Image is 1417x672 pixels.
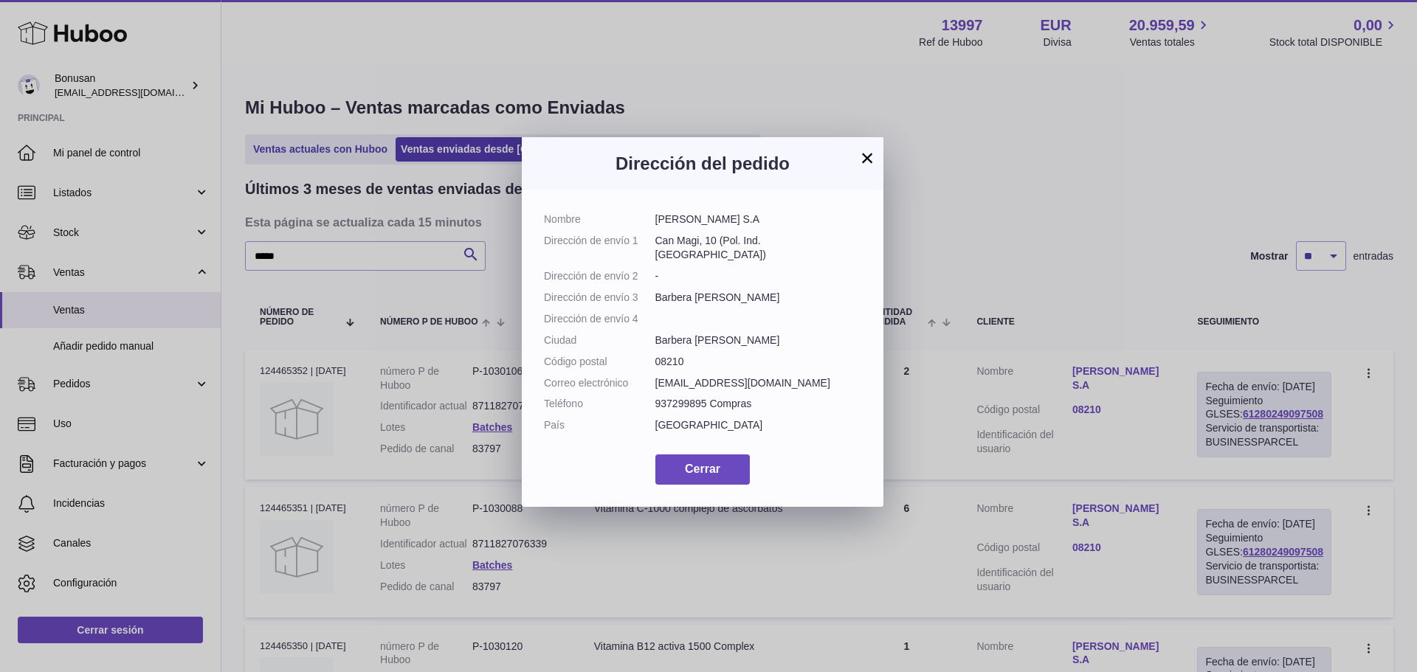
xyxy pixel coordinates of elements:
[655,269,862,283] dd: -
[655,355,862,369] dd: 08210
[544,152,861,176] h3: Dirección del pedido
[655,212,862,226] dd: [PERSON_NAME] S.A
[655,234,862,262] dd: Can Magi, 10 (Pol. Ind. [GEOGRAPHIC_DATA])
[544,418,655,432] dt: País
[544,291,655,305] dt: Dirección de envío 3
[655,333,862,347] dd: Barbera [PERSON_NAME]
[655,454,750,485] button: Cerrar
[655,418,862,432] dd: [GEOGRAPHIC_DATA]
[685,463,720,475] span: Cerrar
[544,397,655,411] dt: Teléfono
[544,376,655,390] dt: Correo electrónico
[544,212,655,226] dt: Nombre
[544,269,655,283] dt: Dirección de envío 2
[544,333,655,347] dt: Ciudad
[655,291,862,305] dd: Barbera [PERSON_NAME]
[655,376,862,390] dd: [EMAIL_ADDRESS][DOMAIN_NAME]
[544,355,655,369] dt: Código postal
[858,149,876,167] button: ×
[655,397,862,411] dd: 937299895 Compras
[544,312,655,326] dt: Dirección de envío 4
[544,234,655,262] dt: Dirección de envío 1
